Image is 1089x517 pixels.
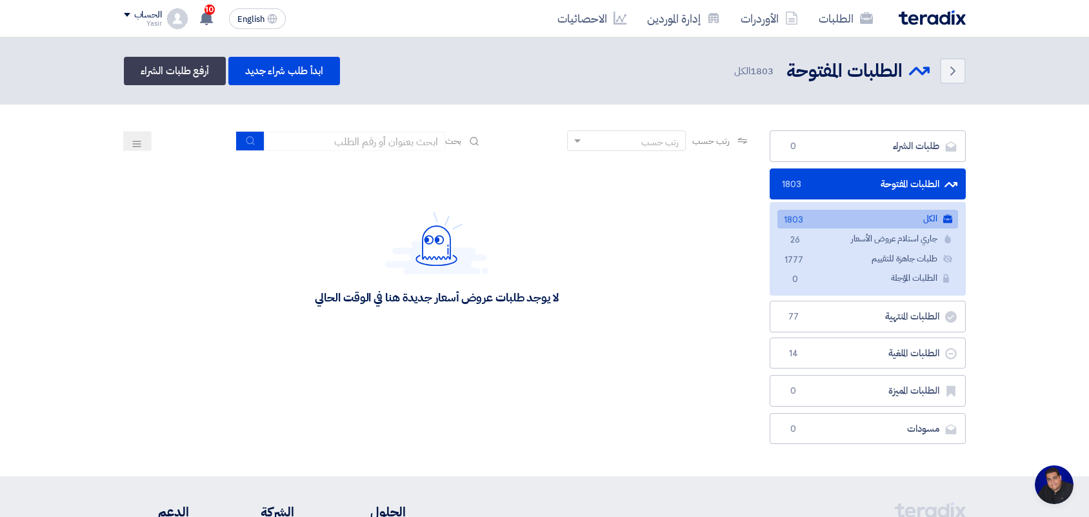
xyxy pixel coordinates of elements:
a: الطلبات الملغية14 [770,338,966,369]
img: profile_test.png [167,8,188,29]
span: 0 [786,423,801,436]
span: رتب حسب [692,134,729,148]
h2: الطلبات المفتوحة [786,59,903,84]
a: الكل [777,210,958,228]
span: 26 [788,234,803,247]
div: Open chat [1035,465,1074,504]
a: الأوردرات [730,3,808,34]
span: 1803 [788,214,803,227]
span: بحث [445,134,462,148]
a: ابدأ طلب شراء جديد [228,57,340,85]
span: 1803 [786,178,801,191]
div: لا يوجد طلبات عروض أسعار جديدة هنا في الوقت الحالي [315,290,558,305]
span: English [237,15,265,24]
a: الطلبات المؤجلة [777,269,958,288]
div: Yasir [124,20,162,27]
a: طلبات جاهزة للتقييم [777,250,958,269]
a: الطلبات المنتهية77 [770,301,966,332]
span: 10 [205,5,215,15]
img: Teradix logo [899,10,966,25]
span: الكل [734,64,775,79]
span: 1777 [788,254,803,267]
span: 0 [786,385,801,398]
a: الطلبات [808,3,883,34]
a: مسودات0 [770,413,966,445]
span: 0 [786,140,801,153]
input: ابحث بعنوان أو رقم الطلب [265,132,445,151]
span: 14 [786,347,801,360]
a: الطلبات المفتوحة1803 [770,168,966,200]
span: 1803 [750,64,774,78]
button: English [229,8,286,29]
a: الاحصائيات [547,3,637,34]
img: Hello [385,212,488,274]
a: أرفع طلبات الشراء [124,57,226,85]
span: 0 [788,273,803,287]
div: رتب حسب [641,136,679,149]
div: الحساب [134,10,162,21]
span: 77 [786,310,801,323]
a: إدارة الموردين [637,3,730,34]
a: طلبات الشراء0 [770,130,966,162]
a: الطلبات المميزة0 [770,375,966,407]
a: جاري استلام عروض الأسعار [777,230,958,248]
